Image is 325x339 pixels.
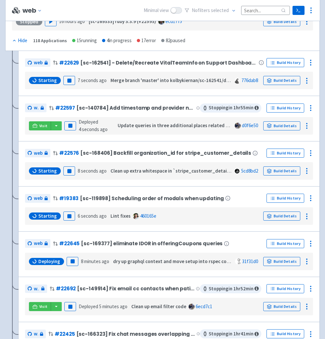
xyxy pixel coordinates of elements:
[34,150,43,157] span: web
[63,166,75,176] button: Pause
[25,58,50,67] a: web
[25,194,50,203] a: web
[25,285,47,293] a: web
[137,37,156,44] div: 17 error
[266,149,304,158] a: Build History
[77,286,195,291] span: [sc-149914] Fix email cc contacts when patients share an email
[34,104,39,112] span: web
[76,105,195,111] span: [sc-140784] Add timestamp and provider name to addendum in PDFs
[76,331,195,337] span: [sc-166323] Fix chat messages overlapping video feed on mobile web view
[34,240,43,247] span: web
[34,195,43,202] span: web
[39,123,48,128] span: Visit
[63,76,75,85] button: Pause
[38,258,60,265] span: Deploying
[99,303,127,309] time: 5 minutes ago
[80,150,251,156] span: [sc-168406] Backfill organization_id for stripe_customer_details
[102,37,132,44] div: 4 in progress
[241,168,258,174] a: 5cd8bd2
[263,302,300,311] a: Build Details
[78,168,107,174] time: 8 seconds ago
[25,239,50,248] a: web
[241,77,258,83] a: 776dab8
[266,284,304,293] a: Build History
[55,331,75,337] a: #22425
[38,168,57,174] span: Starting
[266,103,304,113] a: Build History
[59,59,79,66] a: #22629
[89,18,156,24] strong: [sc-169333] ruby 3.3.9 (#22593)
[266,194,304,203] a: Build History
[55,104,75,111] a: #22597
[81,241,223,246] span: [sc-169377] eliminate IDOR in offeringCoupons queries
[78,77,107,83] time: 7 seconds ago
[38,77,57,84] span: Starting
[200,103,261,113] span: Stopping in 1 hr 55 min
[263,257,300,266] a: Build Details
[196,303,212,309] a: 6ecd7c1
[34,330,38,338] span: web
[266,58,304,67] a: Build History
[79,303,127,309] span: Deployed
[16,18,42,25] div: Stopped
[59,150,79,156] a: #22576
[263,17,300,26] a: Build Details
[200,329,261,338] span: Stopping in 1 hr 41 min
[110,168,245,174] strong: Clean up extra whitespace in `stripe_customer_detail_spec`.
[79,126,108,132] time: 4 seconds ago
[263,212,300,221] a: Build Details
[140,213,156,219] a: 460165e
[131,303,186,309] strong: Clean up email filter code
[38,213,57,219] span: Starting
[263,76,300,85] a: Build Details
[59,18,85,24] time: 16 hours ago
[29,121,51,130] a: Visit
[12,37,27,44] div: Hide
[110,213,131,219] strong: Lint fixes
[161,37,185,44] div: 82 paused
[34,59,43,67] span: web
[33,37,67,44] div: 118 Applications
[192,7,229,14] span: No filter s
[200,284,261,293] span: Stopping in 1 hr 52 min
[29,302,51,311] a: Visit
[81,258,109,264] time: 8 minutes ago
[12,37,28,44] button: Hide
[242,258,258,264] a: 31f31d0
[110,77,317,83] strong: Merge branch 'master' into kolbykiernan/sc-162541/delete-recreate-vitalteaminfo-on-support
[45,17,57,26] button: Play
[242,122,258,128] a: d0f6e50
[25,103,46,112] a: web
[64,121,76,130] button: Pause
[34,285,39,293] span: web
[80,196,224,201] span: [sc-119898] Scheduling order of modals when updating
[72,37,97,44] div: 15 running
[211,7,229,13] span: selected
[63,212,75,221] button: Pause
[113,258,293,264] strong: dry up graphql context and move setup into rspec context to make difference clear
[59,240,80,247] a: #22645
[67,257,78,266] button: Pause
[64,302,76,311] button: Pause
[59,195,79,202] a: #19383
[39,304,48,309] span: Visit
[25,149,50,158] a: web
[144,7,169,14] span: Minimal view
[263,121,300,130] a: Build Details
[25,330,46,338] a: web
[79,119,108,132] span: Deployed
[80,60,257,66] span: [sc-162541] - Delete/Recreate VitalTeamInfo on Support Dashboard
[78,213,107,219] time: 6 seconds ago
[165,18,182,24] a: ecd1775
[56,285,76,292] a: #22692
[263,166,300,176] a: Build Details
[22,7,45,14] button: web
[292,6,305,15] a: Terminal
[266,329,304,338] a: Build History
[118,122,266,128] strong: Update queries in three additional places related to PDF generation
[241,6,290,15] input: Search...
[266,239,304,248] a: Build History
